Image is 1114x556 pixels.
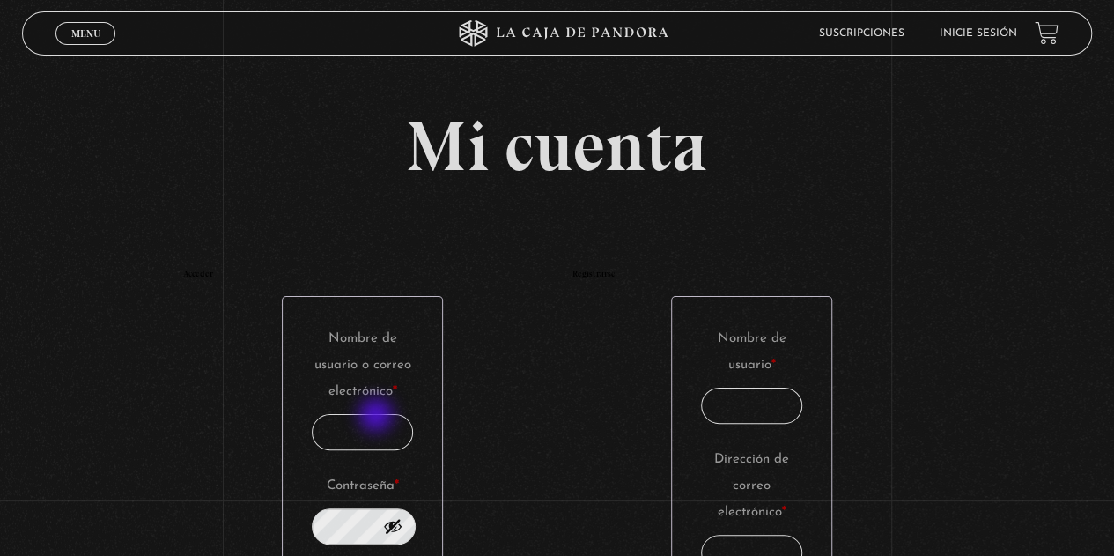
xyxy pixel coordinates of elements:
label: Nombre de usuario [701,326,803,379]
h1: Mi cuenta [182,111,931,182]
label: Dirección de correo electrónico [701,447,803,526]
span: Menu [71,28,100,39]
span: Cerrar [65,42,107,55]
label: Contraseña [312,473,414,500]
h2: Acceder [182,270,542,278]
button: Mostrar contraseña [383,516,402,536]
h2: Registrarse [572,270,932,278]
a: Inicie sesión [940,28,1017,39]
a: View your shopping cart [1035,21,1059,45]
a: Suscripciones [819,28,904,39]
label: Nombre de usuario o correo electrónico [312,326,414,405]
